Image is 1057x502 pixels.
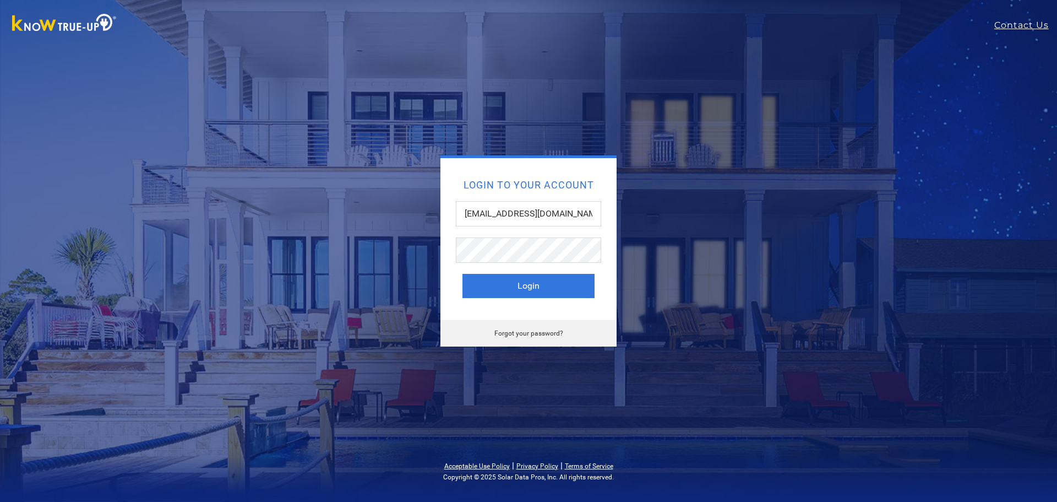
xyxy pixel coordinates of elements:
span: | [560,460,563,471]
span: | [512,460,514,471]
a: Forgot your password? [494,330,563,337]
button: Login [462,274,595,298]
a: Privacy Policy [516,462,558,470]
input: Email [456,201,601,226]
h2: Login to your account [462,180,595,190]
a: Contact Us [994,19,1057,32]
a: Acceptable Use Policy [444,462,510,470]
a: Terms of Service [565,462,613,470]
img: Know True-Up [7,12,122,36]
